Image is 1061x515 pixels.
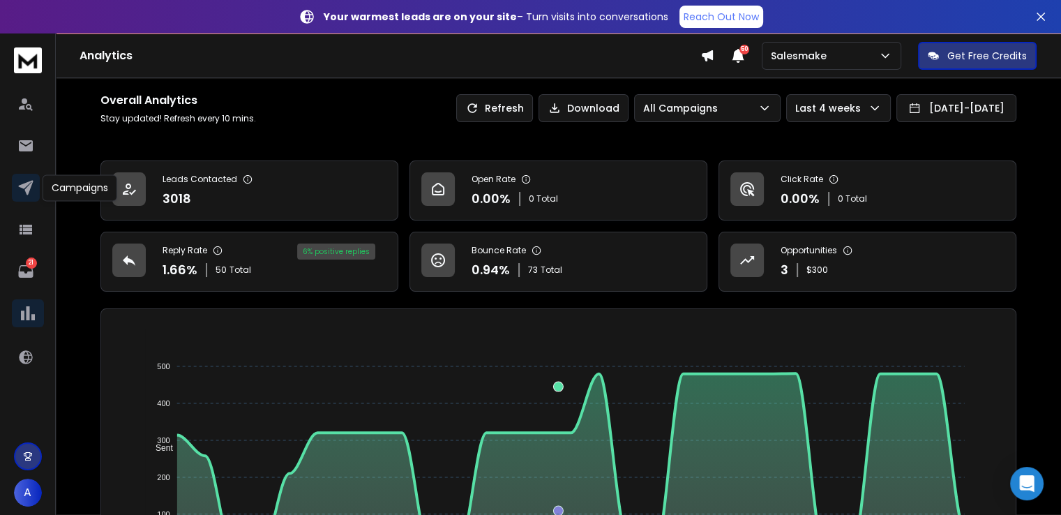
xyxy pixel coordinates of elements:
button: Download [539,94,629,122]
tspan: 500 [157,362,170,371]
p: Download [567,101,619,115]
span: Total [229,264,251,276]
button: A [14,479,42,507]
span: Total [541,264,562,276]
a: Click Rate0.00%0 Total [718,161,1016,221]
p: Leads Contacted [163,174,237,185]
a: 21 [12,257,40,285]
tspan: 200 [157,472,170,481]
button: Refresh [456,94,533,122]
p: Refresh [485,101,524,115]
a: Reach Out Now [679,6,763,28]
h1: Overall Analytics [100,92,256,109]
p: Stay updated! Refresh every 10 mins. [100,113,256,124]
img: logo [14,47,42,73]
div: 6 % positive replies [297,244,375,260]
a: Reply Rate1.66%50Total6% positive replies [100,232,398,292]
p: Opportunities [781,245,837,256]
a: Bounce Rate0.94%73Total [409,232,707,292]
button: Get Free Credits [918,42,1037,70]
p: 3 [781,260,788,280]
span: Sent [145,443,173,453]
tspan: 400 [157,399,170,408]
p: Open Rate [472,174,516,185]
div: Campaigns [43,174,117,201]
p: $ 300 [806,264,828,276]
p: 0.94 % [472,260,510,280]
span: 50 [739,45,749,54]
p: 0.00 % [472,189,511,209]
span: 73 [528,264,538,276]
p: Reach Out Now [684,10,759,24]
tspan: 300 [157,436,170,445]
p: All Campaigns [643,101,723,115]
a: Open Rate0.00%0 Total [409,161,707,221]
strong: Your warmest leads are on your site [324,10,517,24]
h1: Analytics [80,47,700,64]
p: Reply Rate [163,245,207,256]
p: 3018 [163,189,191,209]
p: – Turn visits into conversations [324,10,668,24]
a: Leads Contacted3018 [100,161,398,221]
p: Salesmake [771,49,832,63]
button: [DATE]-[DATE] [896,94,1016,122]
p: Bounce Rate [472,245,526,256]
p: 0.00 % [781,189,820,209]
p: 1.66 % [163,260,197,280]
p: Last 4 weeks [795,101,866,115]
p: Get Free Credits [947,49,1027,63]
p: 0 Total [838,193,867,204]
p: Click Rate [781,174,823,185]
span: 50 [216,264,227,276]
a: Opportunities3$300 [718,232,1016,292]
div: Open Intercom Messenger [1010,467,1044,500]
p: 0 Total [529,193,558,204]
p: 21 [26,257,37,269]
